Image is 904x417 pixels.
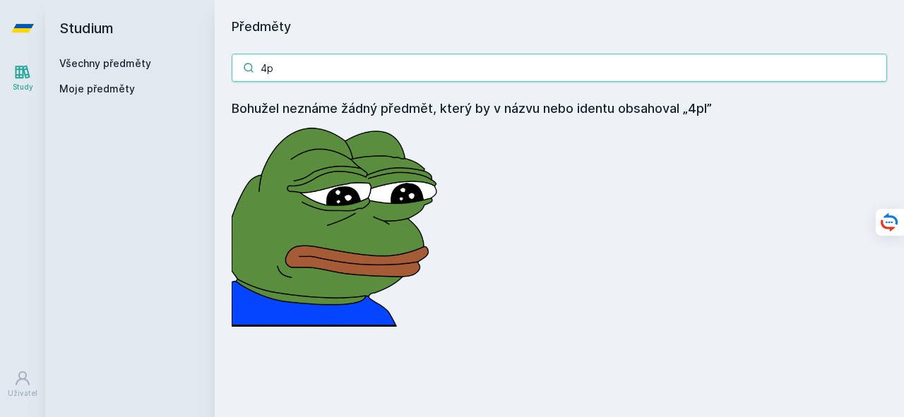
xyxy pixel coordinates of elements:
h4: Bohužel neznáme žádný předmět, který by v názvu nebo identu obsahoval „4pl” [232,99,887,119]
a: Všechny předměty [59,57,151,69]
input: Název nebo ident předmětu… [232,54,887,82]
a: Study [3,56,42,99]
a: Uživatel [3,363,42,406]
div: Study [13,82,33,92]
img: error_picture.png [232,119,444,327]
span: Moje předměty [59,82,135,96]
h1: Předměty [232,17,887,37]
div: Uživatel [8,388,37,399]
